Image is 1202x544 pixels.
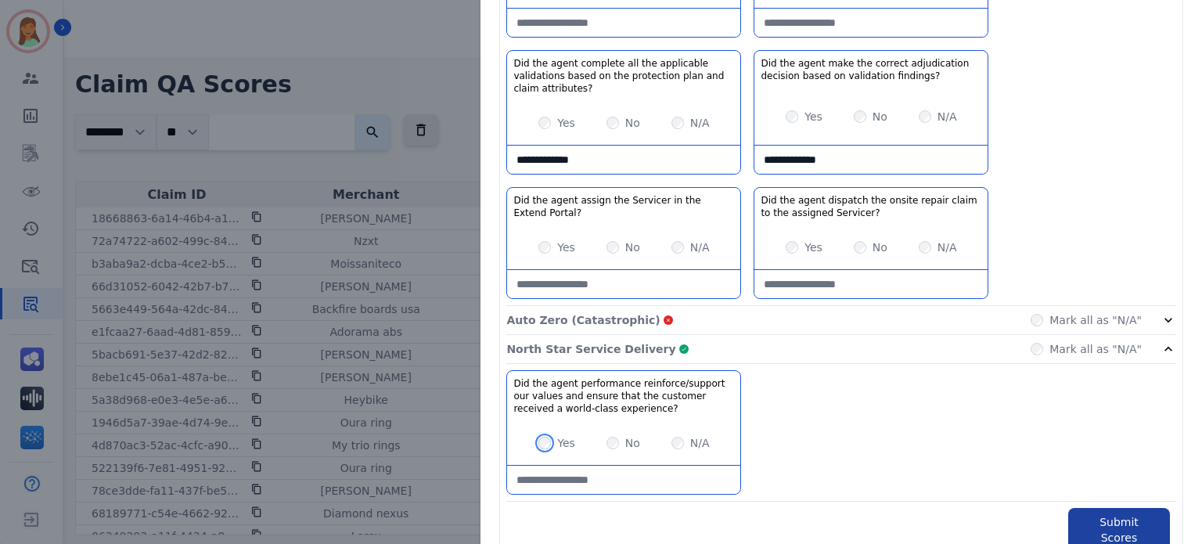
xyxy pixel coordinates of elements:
[937,109,957,124] label: N/A
[873,109,887,124] label: No
[557,435,575,451] label: Yes
[761,194,981,219] h3: Did the agent dispatch the onsite repair claim to the assigned Servicer?
[506,312,660,328] p: Auto Zero (Catastrophic)
[690,435,710,451] label: N/A
[557,115,575,131] label: Yes
[873,240,887,255] label: No
[513,377,734,415] h3: Did the agent performance reinforce/support our values and ensure that the customer received a wo...
[1049,312,1142,328] label: Mark all as "N/A"
[513,57,734,95] h3: Did the agent complete all the applicable validations based on the protection plan and claim attr...
[804,109,822,124] label: Yes
[1049,341,1142,357] label: Mark all as "N/A"
[625,115,640,131] label: No
[937,240,957,255] label: N/A
[804,240,822,255] label: Yes
[690,240,710,255] label: N/A
[506,341,675,357] p: North Star Service Delivery
[625,435,640,451] label: No
[761,57,981,82] h3: Did the agent make the correct adjudication decision based on validation findings?
[625,240,640,255] label: No
[513,194,734,219] h3: Did the agent assign the Servicer in the Extend Portal?
[690,115,710,131] label: N/A
[557,240,575,255] label: Yes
